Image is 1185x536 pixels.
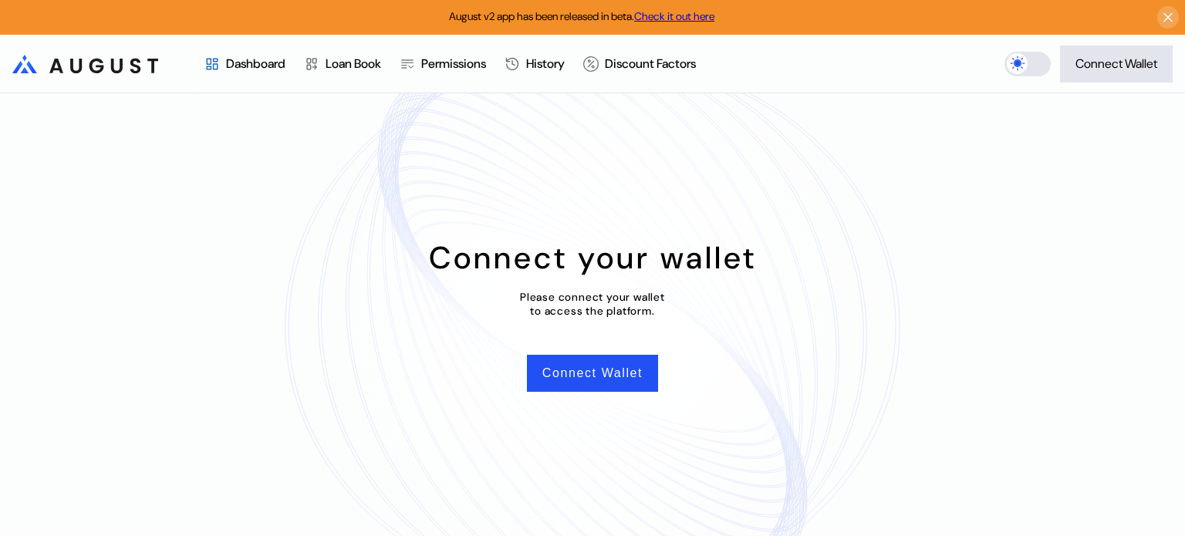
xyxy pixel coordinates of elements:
[429,238,757,278] div: Connect your wallet
[605,56,696,72] div: Discount Factors
[520,290,665,318] div: Please connect your wallet to access the platform.
[1060,46,1173,83] button: Connect Wallet
[295,35,390,93] a: Loan Book
[326,56,381,72] div: Loan Book
[421,56,486,72] div: Permissions
[574,35,705,93] a: Discount Factors
[195,35,295,93] a: Dashboard
[390,35,495,93] a: Permissions
[526,56,565,72] div: History
[226,56,285,72] div: Dashboard
[1075,56,1157,72] div: Connect Wallet
[449,9,714,23] span: August v2 app has been released in beta.
[527,355,658,392] button: Connect Wallet
[634,9,714,23] a: Check it out here
[495,35,574,93] a: History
